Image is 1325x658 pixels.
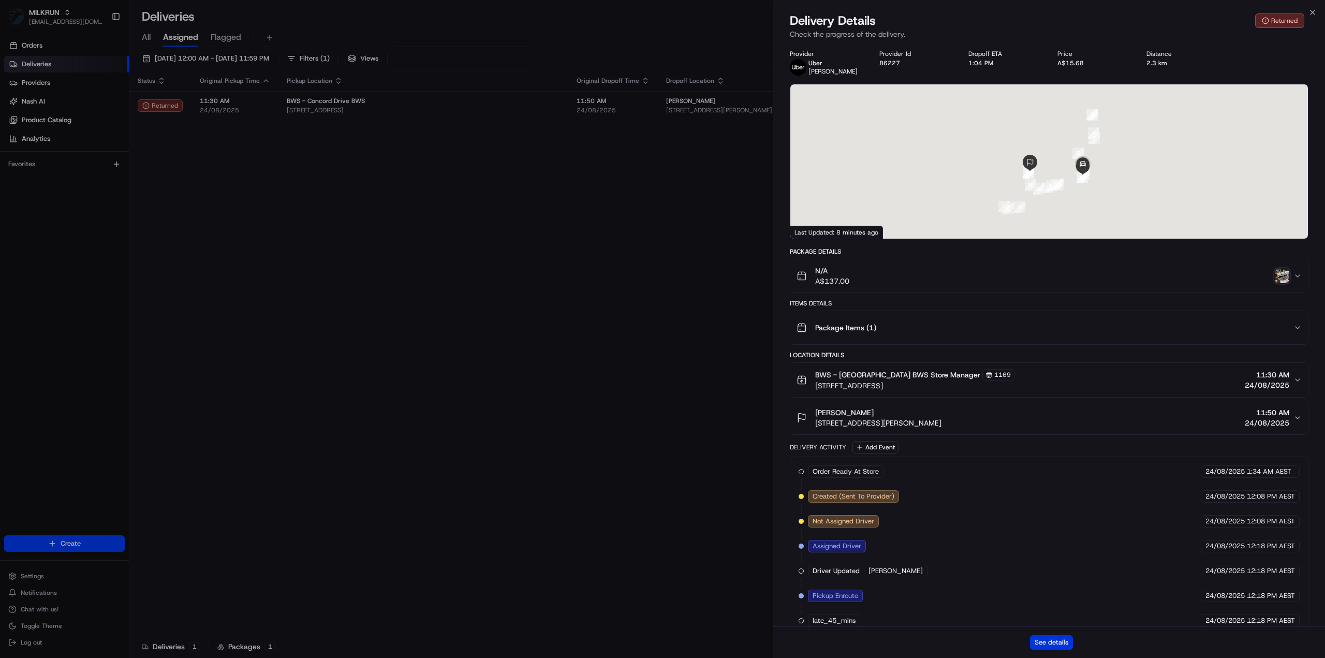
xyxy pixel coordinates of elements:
[813,517,874,526] span: Not Assigned Driver
[808,67,858,76] span: [PERSON_NAME]
[1057,59,1130,67] div: A$15.68
[790,363,1308,397] button: BWS - [GEOGRAPHIC_DATA] BWS Store Manager1169[STREET_ADDRESS]11:30 AM24/08/2025
[1205,566,1245,576] span: 24/08/2025
[815,370,980,380] span: BWS - [GEOGRAPHIC_DATA] BWS Store Manager
[1247,467,1291,476] span: 1:34 AM AEST
[1247,492,1295,501] span: 12:08 PM AEST
[1205,542,1245,551] span: 24/08/2025
[813,591,858,601] span: Pickup Enroute
[1046,180,1057,192] div: 15
[815,407,874,418] span: [PERSON_NAME]
[790,226,883,239] div: Last Updated: 8 minutes ago
[1205,616,1245,625] span: 24/08/2025
[1052,179,1064,190] div: 21
[1247,517,1295,526] span: 12:08 PM AEST
[1247,616,1295,625] span: 12:18 PM AEST
[1088,127,1099,139] div: 4
[1247,566,1295,576] span: 12:18 PM AEST
[1042,182,1054,193] div: 11
[968,50,1041,58] div: Dropoff ETA
[868,566,923,576] span: [PERSON_NAME]
[1077,172,1088,183] div: 14
[790,311,1308,344] button: Package Items (1)
[852,441,899,454] button: Add Event
[1025,179,1036,191] div: 10
[1205,492,1245,501] span: 24/08/2025
[790,12,876,29] span: Delivery Details
[1023,166,1034,178] div: 19
[998,201,1010,212] div: 7
[815,266,849,276] span: N/A
[1086,109,1098,120] div: 3
[790,443,846,451] div: Delivery Activity
[813,492,894,501] span: Created (Sent To Provider)
[1205,591,1245,601] span: 24/08/2025
[815,323,876,333] span: Package Items ( 1 )
[1057,50,1130,58] div: Price
[1033,183,1044,195] div: 20
[1003,202,1014,214] div: 8
[1247,591,1295,601] span: 12:18 PM AEST
[790,247,1308,256] div: Package Details
[1245,370,1289,380] span: 11:30 AM
[813,467,879,476] span: Order Ready At Store
[815,381,1014,391] span: [STREET_ADDRESS]
[808,59,822,67] span: Uber
[1245,418,1289,428] span: 24/08/2025
[994,371,1011,379] span: 1169
[790,299,1308,308] div: Items Details
[879,50,952,58] div: Provider Id
[1072,148,1084,159] div: 5
[815,276,849,286] span: A$137.00
[790,29,1308,39] p: Check the progress of the delivery.
[968,59,1041,67] div: 1:04 PM
[1014,201,1025,213] div: 9
[1245,407,1289,418] span: 11:50 AM
[879,59,900,67] button: 86227
[1247,542,1295,551] span: 12:18 PM AEST
[790,259,1308,293] button: N/AA$137.00photo_proof_of_delivery image
[1205,517,1245,526] span: 24/08/2025
[790,50,862,58] div: Provider
[1146,59,1219,67] div: 2.3 km
[790,401,1308,434] button: [PERSON_NAME][STREET_ADDRESS][PERSON_NAME]11:50 AM24/08/2025
[1051,179,1063,191] div: 12
[1275,269,1289,283] img: photo_proof_of_delivery image
[1245,380,1289,390] span: 24/08/2025
[1205,467,1245,476] span: 24/08/2025
[790,59,806,76] img: uber-new-logo.jpeg
[1255,13,1304,28] button: Returned
[813,566,860,576] span: Driver Updated
[1146,50,1219,58] div: Distance
[790,351,1308,359] div: Location Details
[813,542,861,551] span: Assigned Driver
[815,418,941,428] span: [STREET_ADDRESS][PERSON_NAME]
[813,616,856,625] span: late_45_mins
[1030,635,1073,650] button: See details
